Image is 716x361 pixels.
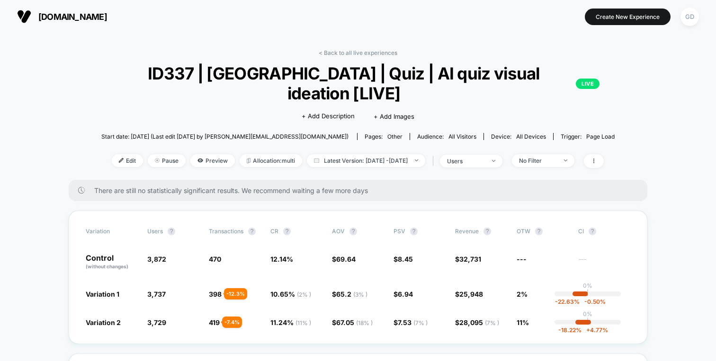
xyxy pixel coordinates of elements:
span: $ [332,290,367,298]
span: Edit [112,154,143,167]
img: rebalance [247,158,251,163]
span: $ [394,255,413,263]
span: $ [394,318,428,326]
span: -0.50 % [580,298,606,305]
span: 3,729 [147,318,166,326]
span: 6.94 [398,290,413,298]
span: 11.24 % [270,318,311,326]
span: $ [332,318,373,326]
img: calendar [314,158,319,163]
span: 419 [209,318,220,326]
p: | [587,317,589,325]
span: 12.14 % [270,255,293,263]
button: ? [410,228,418,235]
span: + [586,326,590,334]
img: Visually logo [17,9,31,24]
button: ? [283,228,291,235]
button: GD [678,7,702,26]
span: Preview [190,154,235,167]
span: ( 18 % ) [356,319,373,326]
span: 28,095 [459,318,499,326]
span: --- [517,255,527,263]
span: PSV [394,228,405,235]
span: -18.22 % [558,326,582,334]
button: Create New Experience [585,9,671,25]
span: Transactions [209,228,243,235]
span: Variation 1 [86,290,119,298]
span: 67.05 [336,318,373,326]
span: Start date: [DATE] (Last edit [DATE] by [PERSON_NAME][EMAIL_ADDRESS][DOMAIN_NAME]) [101,133,349,140]
div: - 12.3 % [224,288,247,299]
button: ? [248,228,256,235]
p: | [587,289,589,296]
span: ( 7 % ) [485,319,499,326]
span: Pause [148,154,186,167]
span: --- [578,256,630,270]
span: users [147,228,163,235]
span: 10.65 % [270,290,311,298]
div: users [447,158,485,165]
span: | [430,154,440,168]
span: AOV [332,228,345,235]
span: 7.53 [398,318,428,326]
span: 11% [517,318,529,326]
span: $ [332,255,356,263]
span: other [387,133,403,140]
span: 2% [517,290,528,298]
span: Device: [483,133,553,140]
p: LIVE [576,79,600,89]
span: ID337 | [GEOGRAPHIC_DATA] | Quiz | AI quiz visual ideation [LIVE] [116,63,600,103]
span: 69.64 [336,255,356,263]
p: Control [86,254,138,270]
span: CI [578,228,630,235]
img: end [492,160,495,162]
span: ( 11 % ) [295,319,311,326]
span: Allocation: multi [240,154,302,167]
button: ? [349,228,357,235]
span: $ [455,255,481,263]
span: CR [270,228,278,235]
span: OTW [517,228,569,235]
span: [DOMAIN_NAME] [38,12,107,22]
span: 4.77 % [582,326,608,334]
span: ( 3 % ) [353,291,367,298]
span: 65.2 [336,290,367,298]
span: $ [394,290,413,298]
span: all devices [516,133,546,140]
button: [DOMAIN_NAME] [14,9,110,24]
span: 32,731 [459,255,481,263]
img: end [155,158,160,163]
a: < Back to all live experiences [319,49,397,56]
div: Trigger: [561,133,615,140]
button: ? [589,228,596,235]
div: No Filter [519,157,557,164]
span: Latest Version: [DATE] - [DATE] [307,154,425,167]
button: ? [535,228,543,235]
span: 3,872 [147,255,166,263]
span: -22.63 % [555,298,580,305]
span: (without changes) [86,264,128,269]
p: 0% [583,282,592,289]
span: Variation 2 [86,318,121,326]
div: GD [680,8,699,26]
span: 3,737 [147,290,166,298]
span: ( 2 % ) [297,291,311,298]
span: 398 [209,290,222,298]
span: All Visitors [448,133,476,140]
span: + Add Description [302,112,355,121]
img: edit [119,158,124,163]
span: 470 [209,255,221,263]
button: ? [168,228,175,235]
img: end [415,159,418,161]
span: 8.45 [398,255,413,263]
img: end [564,159,567,161]
span: + Add Images [374,113,414,120]
div: - 7.4 % [222,317,242,328]
div: Audience: [417,133,476,140]
span: Revenue [455,228,479,235]
span: There are still no statistically significant results. We recommend waiting a few more days [94,186,628,194]
span: $ [455,318,499,326]
span: Variation [86,228,138,235]
span: ( 7 % ) [413,319,428,326]
p: 0% [583,310,592,317]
